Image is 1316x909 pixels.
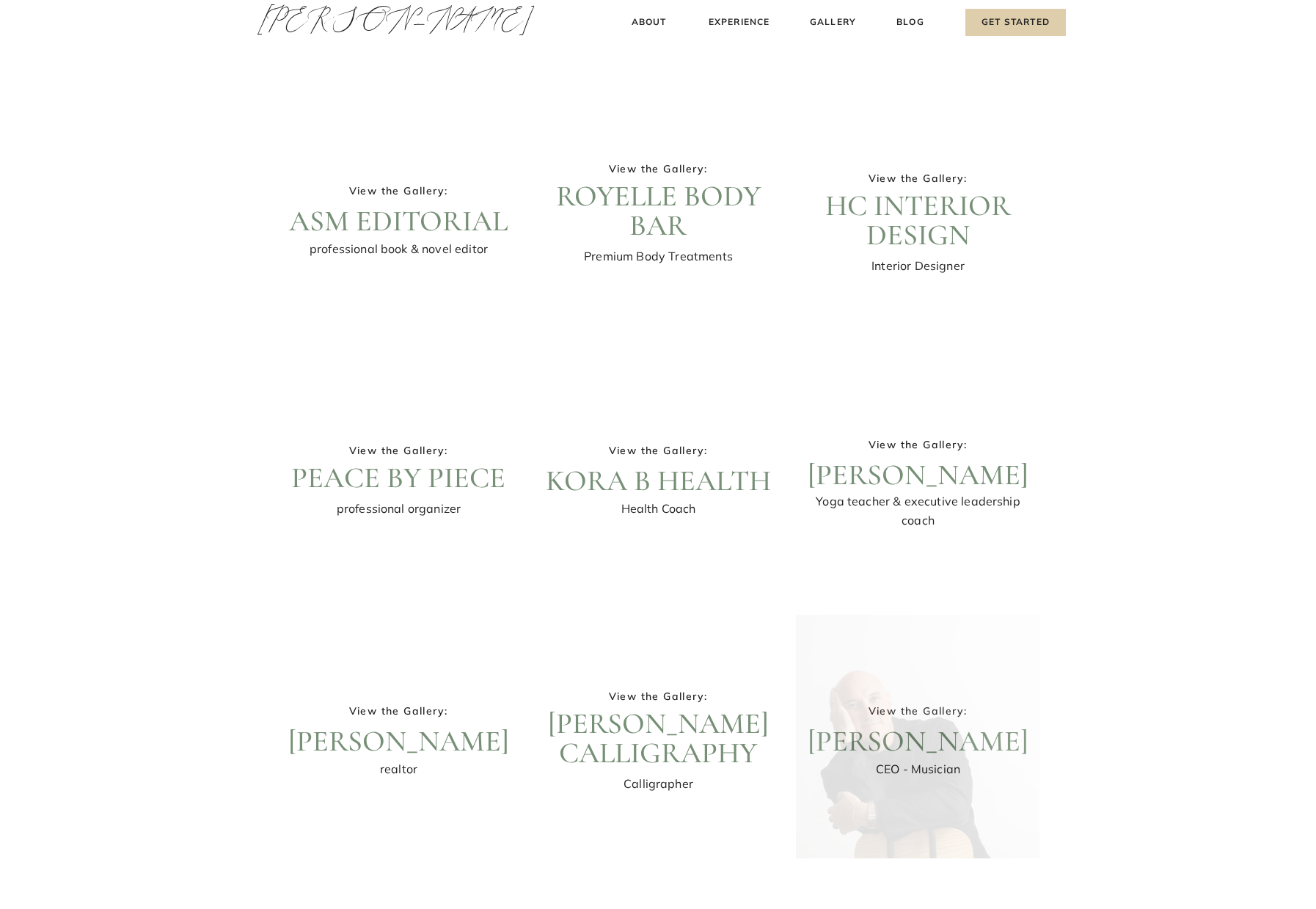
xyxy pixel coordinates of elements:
a: Get Started [965,9,1066,36]
a: Experience [706,15,772,30]
a: Blog [893,15,927,30]
a: About [627,15,670,30]
a: Gallery [808,15,858,30]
